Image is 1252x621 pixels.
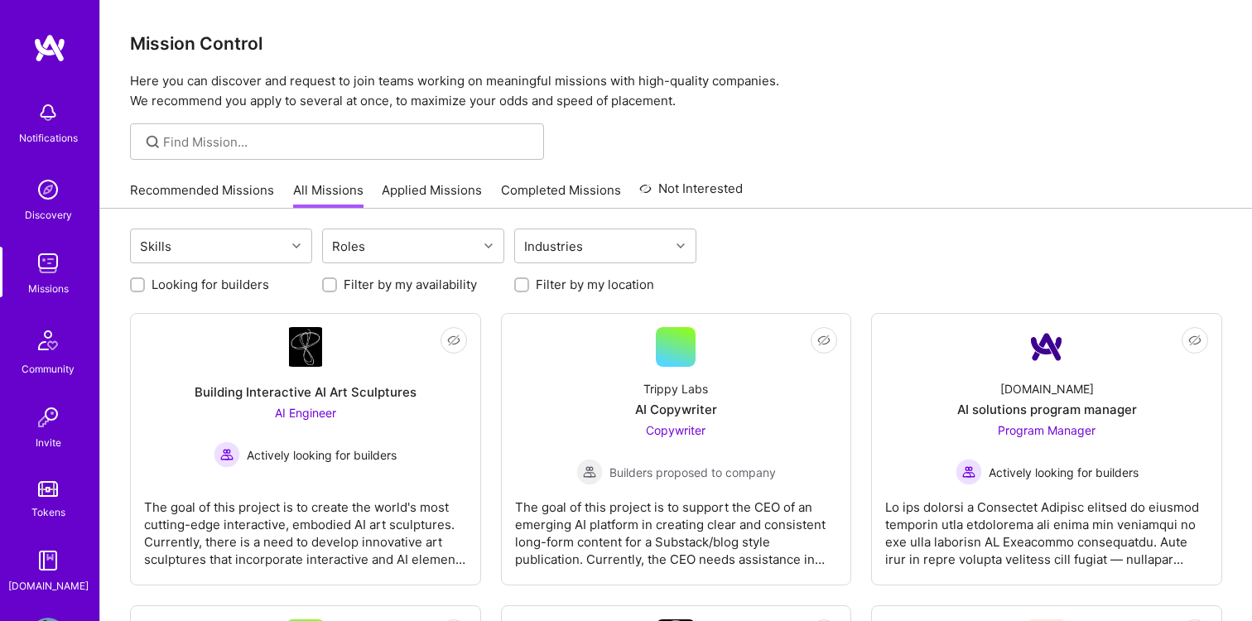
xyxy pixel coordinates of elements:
img: Actively looking for builders [214,441,240,468]
div: The goal of this project is to support the CEO of an emerging AI platform in creating clear and c... [515,485,838,568]
img: tokens [38,481,58,497]
input: Find Mission... [163,133,532,151]
div: [DOMAIN_NAME] [1000,380,1094,397]
img: discovery [31,173,65,206]
i: icon SearchGrey [143,132,162,152]
div: Roles [328,234,369,258]
div: The goal of this project is to create the world's most cutting-edge interactive, embodied AI art ... [144,485,467,568]
img: logo [33,33,66,63]
a: Completed Missions [501,181,621,209]
span: Actively looking for builders [989,464,1139,481]
div: Tokens [31,503,65,521]
div: Lo ips dolorsi a Consectet Adipisc elitsed do eiusmod temporin utla etdolorema ali enima min veni... [885,485,1208,568]
img: Company Logo [289,327,322,367]
a: Trippy LabsAI CopywriterCopywriter Builders proposed to companyBuilders proposed to companyThe go... [515,327,838,571]
label: Filter by my availability [344,276,477,293]
span: Builders proposed to company [609,464,776,481]
a: Not Interested [639,179,743,209]
div: Community [22,360,75,378]
span: AI Engineer [275,406,336,420]
div: AI solutions program manager [957,401,1137,418]
div: Building Interactive AI Art Sculptures [195,383,417,401]
i: icon Chevron [677,242,685,250]
a: Company LogoBuilding Interactive AI Art SculpturesAI Engineer Actively looking for buildersActive... [144,327,467,571]
a: Company Logo[DOMAIN_NAME]AI solutions program managerProgram Manager Actively looking for builder... [885,327,1208,571]
div: AI Copywriter [635,401,717,418]
div: Trippy Labs [643,380,708,397]
i: icon Chevron [484,242,493,250]
i: icon Chevron [292,242,301,250]
div: Discovery [25,206,72,224]
div: Invite [36,434,61,451]
div: Missions [28,280,69,297]
img: Actively looking for builders [956,459,982,485]
span: Copywriter [646,423,705,437]
img: guide book [31,544,65,577]
img: teamwork [31,247,65,280]
img: bell [31,96,65,129]
img: Company Logo [1027,327,1067,367]
img: Community [28,320,68,360]
i: icon EyeClosed [1188,334,1201,347]
p: Here you can discover and request to join teams working on meaningful missions with high-quality ... [130,71,1222,111]
span: Program Manager [998,423,1095,437]
i: icon EyeClosed [817,334,831,347]
h3: Mission Control [130,33,1222,54]
a: Applied Missions [382,181,482,209]
label: Filter by my location [536,276,654,293]
img: Builders proposed to company [576,459,603,485]
span: Actively looking for builders [247,446,397,464]
img: Invite [31,401,65,434]
div: Notifications [19,129,78,147]
a: All Missions [293,181,364,209]
label: Looking for builders [152,276,269,293]
div: Industries [520,234,587,258]
a: Recommended Missions [130,181,274,209]
div: Skills [136,234,176,258]
div: [DOMAIN_NAME] [8,577,89,595]
i: icon EyeClosed [447,334,460,347]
